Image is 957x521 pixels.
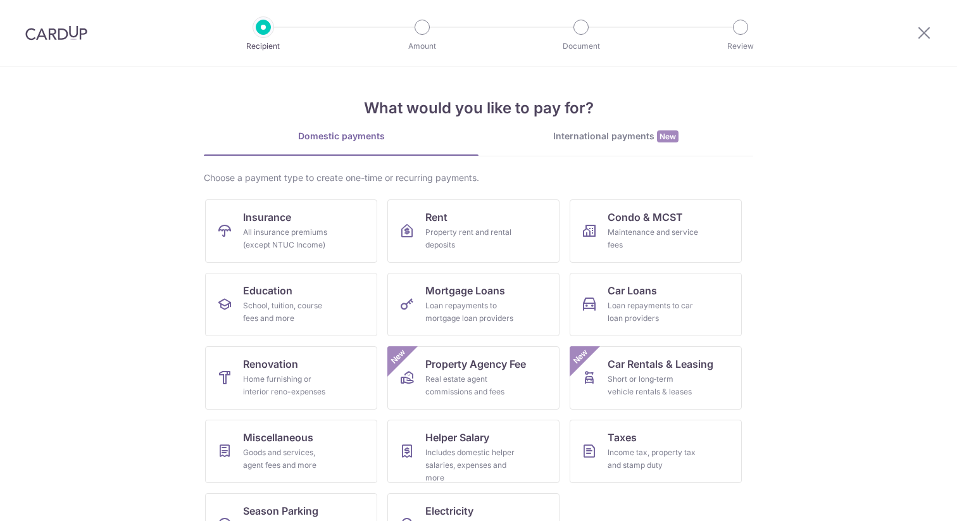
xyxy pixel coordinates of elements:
a: Car LoansLoan repayments to car loan providers [570,273,742,336]
div: Income tax, property tax and stamp duty [608,446,699,472]
a: MiscellaneousGoods and services, agent fees and more [205,420,377,483]
h4: What would you like to pay for? [204,97,753,120]
span: Mortgage Loans [425,283,505,298]
div: Home furnishing or interior reno-expenses [243,373,334,398]
div: Loan repayments to car loan providers [608,299,699,325]
div: Choose a payment type to create one-time or recurring payments. [204,172,753,184]
div: School, tuition, course fees and more [243,299,334,325]
span: Miscellaneous [243,430,313,445]
span: Insurance [243,210,291,225]
a: Mortgage LoansLoan repayments to mortgage loan providers [387,273,560,336]
span: New [570,346,591,367]
a: Helper SalaryIncludes domestic helper salaries, expenses and more [387,420,560,483]
span: Electricity [425,503,473,518]
span: New [657,130,679,142]
div: International payments [478,130,753,143]
div: Loan repayments to mortgage loan providers [425,299,516,325]
div: All insurance premiums (except NTUC Income) [243,226,334,251]
p: Document [534,40,628,53]
span: New [388,346,409,367]
a: Car Rentals & LeasingShort or long‑term vehicle rentals & leasesNew [570,346,742,410]
div: Property rent and rental deposits [425,226,516,251]
span: Helper Salary [425,430,489,445]
p: Recipient [216,40,310,53]
a: RentProperty rent and rental deposits [387,199,560,263]
div: Goods and services, agent fees and more [243,446,334,472]
span: Taxes [608,430,637,445]
span: Renovation [243,356,298,372]
p: Amount [375,40,469,53]
a: TaxesIncome tax, property tax and stamp duty [570,420,742,483]
a: RenovationHome furnishing or interior reno-expenses [205,346,377,410]
div: Domestic payments [204,130,478,142]
span: Season Parking [243,503,318,518]
span: Property Agency Fee [425,356,526,372]
img: CardUp [25,25,87,41]
a: EducationSchool, tuition, course fees and more [205,273,377,336]
div: Includes domestic helper salaries, expenses and more [425,446,516,484]
div: Short or long‑term vehicle rentals & leases [608,373,699,398]
span: Car Rentals & Leasing [608,356,713,372]
p: Review [694,40,787,53]
div: Maintenance and service fees [608,226,699,251]
span: Condo & MCST [608,210,683,225]
span: Rent [425,210,447,225]
span: Education [243,283,292,298]
span: Car Loans [608,283,657,298]
div: Real estate agent commissions and fees [425,373,516,398]
a: InsuranceAll insurance premiums (except NTUC Income) [205,199,377,263]
a: Property Agency FeeReal estate agent commissions and feesNew [387,346,560,410]
a: Condo & MCSTMaintenance and service fees [570,199,742,263]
